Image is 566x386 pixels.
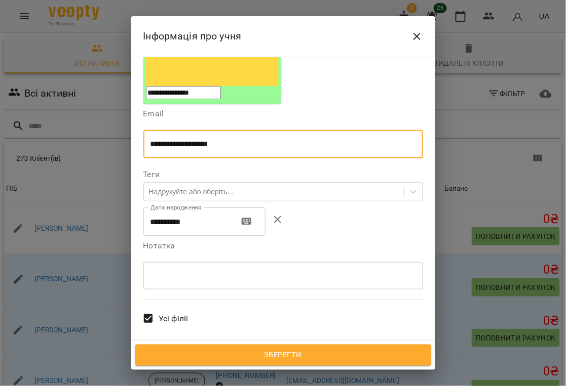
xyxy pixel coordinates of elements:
span: Усі філії [159,313,188,325]
label: Нотатка [143,242,423,250]
label: Теги [143,170,423,179]
h6: Інформація про учня [143,28,242,44]
label: Email [143,110,423,118]
button: Зберегти [135,345,431,366]
div: Надрукуйте або оберіть... [149,187,234,197]
button: Close [405,24,429,49]
span: Зберегти [146,349,420,362]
